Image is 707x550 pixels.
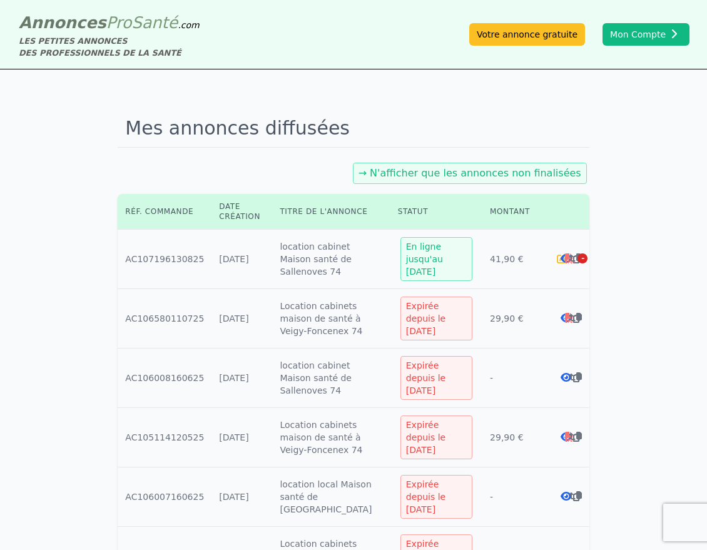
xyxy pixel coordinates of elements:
[482,349,549,408] td: -
[482,467,549,527] td: -
[178,20,199,30] span: .com
[106,13,132,32] span: Pro
[211,467,272,527] td: [DATE]
[573,313,582,323] i: Dupliquer l'annonce
[359,167,581,179] a: → N'afficher que les annonces non finalisées
[561,253,572,263] i: Voir l'annonce
[603,23,689,46] button: Mon Compte
[482,289,549,349] td: 29,90 €
[118,230,211,289] td: AC107196130825
[19,13,200,32] a: AnnoncesProSanté.com
[482,230,549,289] td: 41,90 €
[573,253,582,263] i: Dupliquer l'annonce
[211,194,272,230] th: Date création
[561,313,572,323] i: Voir l'annonce
[118,349,211,408] td: AC106008160625
[565,313,575,323] i: Télécharger la facture
[211,289,272,349] td: [DATE]
[118,467,211,527] td: AC106007160625
[400,415,472,459] div: Expirée depuis le [DATE]
[569,253,581,263] i: Renouveler la commande
[19,35,200,59] div: LES PETITES ANNONCES DES PROFESSIONNELS DE LA SANTÉ
[272,289,390,349] td: Location cabinets maison de santé à Veigy-Foncenex 74
[390,194,482,230] th: Statut
[211,408,272,467] td: [DATE]
[211,230,272,289] td: [DATE]
[131,13,178,32] span: Santé
[400,475,472,519] div: Expirée depuis le [DATE]
[19,13,106,32] span: Annonces
[569,372,581,382] i: Renouveler la commande
[561,372,572,382] i: Voir l'annonce
[569,313,581,323] i: Renouveler la commande
[272,230,390,289] td: location cabinet Maison santé de Sallenoves 74
[573,491,582,501] i: Dupliquer l'annonce
[272,349,390,408] td: location cabinet Maison santé de Sallenoves 74
[118,109,589,148] h1: Mes annonces diffusées
[482,194,549,230] th: Montant
[400,297,472,340] div: Expirée depuis le [DATE]
[400,356,472,400] div: Expirée depuis le [DATE]
[565,253,575,263] i: Télécharger la facture
[569,432,581,442] i: Renouveler la commande
[118,194,211,230] th: Réf. commande
[118,289,211,349] td: AC106580110725
[211,349,272,408] td: [DATE]
[400,237,472,281] div: En ligne jusqu'au [DATE]
[118,408,211,467] td: AC105114120525
[272,194,390,230] th: Titre de l'annonce
[561,432,572,442] i: Voir l'annonce
[569,491,581,501] i: Renouveler la commande
[272,408,390,467] td: Location cabinets maison de santé à Veigy-Foncenex 74
[573,432,582,442] i: Dupliquer l'annonce
[561,491,572,501] i: Voir l'annonce
[469,23,585,46] a: Votre annonce gratuite
[272,467,390,527] td: location local Maison santé de [GEOGRAPHIC_DATA]
[573,372,582,382] i: Dupliquer l'annonce
[482,408,549,467] td: 29,90 €
[565,432,575,442] i: Télécharger la facture
[577,253,587,263] i: Arrêter la diffusion de l'annonce
[557,253,567,263] i: Editer l'annonce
